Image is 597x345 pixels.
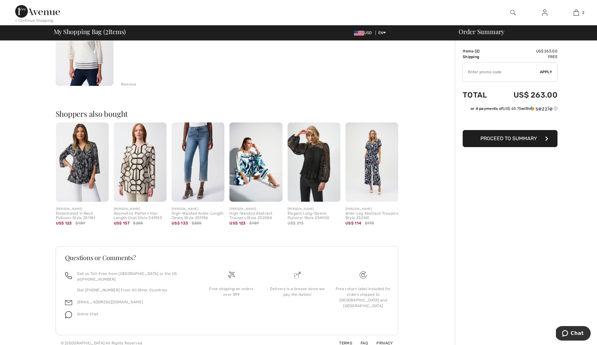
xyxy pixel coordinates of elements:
div: [PERSON_NAME] [229,207,282,211]
img: Delivery is a breeze since we pay the duties! [294,271,301,278]
span: US$ 114 [345,221,361,225]
img: My Bag [574,9,579,16]
span: Online Chat [77,312,99,316]
iframe: Opens a widget where you can chat to one of our agents [556,326,591,342]
img: High-Waisted Ankle-Length Jeans Style 251956 [172,122,224,202]
span: US$ 157 [114,221,130,225]
span: USD [354,31,374,35]
span: US$ 133 [172,221,188,225]
div: [PERSON_NAME] [114,207,167,211]
div: [PERSON_NAME] [172,207,224,211]
img: Elegant Long-Sleeve Pullover Style 254900 [288,122,340,202]
div: Remove [121,81,137,87]
div: Free return label included for orders shipped to [GEOGRAPHIC_DATA] and [GEOGRAPHIC_DATA] [335,286,391,309]
span: $205 [192,220,202,226]
a: [PHONE_NUMBER] [81,277,116,282]
span: US$ 123 [229,221,246,225]
div: Embellished V-Neck Pullover Style 251181 [56,211,109,220]
div: Elegant Long-Sleeve Pullover Style 254900 [288,211,340,220]
img: My Info [542,9,547,16]
div: Free shipping on orders over $99 [204,286,259,297]
span: 2 [582,10,584,15]
div: High-Waisted Abstract Trousers Style 252084 [229,211,282,220]
div: Delivery is a breeze since we pay the duties! [270,286,325,297]
div: [PERSON_NAME] [288,207,340,211]
div: or 4 payments ofUS$ 65.75withSezzle Click to learn more about Sezzle [463,106,557,114]
img: Wide-Leg Abstract Trousers Style 252145 [345,122,398,202]
div: [PERSON_NAME] [345,207,398,211]
span: $189 [76,220,85,226]
span: Proceed to Summary [480,135,537,141]
img: High-Waisted Abstract Trousers Style 252084 [229,122,282,202]
td: Shipping [463,54,496,60]
img: search the website [510,9,516,16]
h3: Questions or Comments? [65,254,389,261]
td: Free [496,54,557,60]
div: Order Summary [451,28,593,35]
input: Promo code [463,62,540,81]
img: Free shipping on orders over $99 [360,271,367,278]
span: US$ 123 [56,221,72,225]
div: [PERSON_NAME] [56,207,109,211]
span: $189 [249,220,259,226]
img: call [65,272,72,279]
span: $285 [133,220,143,226]
img: Geometric Pattern Hip-Length Coat Style 241905 [114,122,167,202]
div: Wide-Leg Abstract Trousers Style 252145 [345,211,398,220]
span: My Shopping Bag ( Items) [54,28,126,35]
iframe: PayPal-paypal [463,114,557,128]
a: 2 [561,9,592,16]
td: US$ 263.00 [496,84,557,106]
div: Geometric Pattern Hip-Length Coat Style 241905 [114,211,167,220]
a: Sign In [537,9,552,17]
span: US$ 65.75 [503,106,521,111]
img: 1ère Avenue [15,5,60,18]
p: Call us Toll-Free from [GEOGRAPHIC_DATA] or the US at [77,271,191,282]
img: Embellished V-Neck Pullover Style 251181 [56,122,109,202]
td: Total [463,84,496,106]
span: $175 [365,220,374,226]
span: EN [378,31,386,35]
div: < Continue Shopping [15,18,53,23]
button: Proceed to Summary [463,130,557,147]
td: US$ 263.00 [496,48,557,54]
span: 2 [105,27,108,35]
span: Apply [540,69,552,75]
img: email [65,299,72,306]
img: Sezzle [530,106,552,111]
img: Free shipping on orders over $99 [228,271,235,278]
span: US$ 215 [288,221,303,225]
img: US Dollar [354,31,364,36]
div: High-Waisted Ankle-Length Jeans Style 251956 [172,211,224,220]
img: chat [65,311,72,318]
span: 2 [476,49,478,53]
td: Items ( ) [463,48,496,54]
p: Dial [PHONE_NUMBER] From All Other Countries [77,287,191,293]
div: or 4 payments of with [471,106,557,111]
a: [EMAIL_ADDRESS][DOMAIN_NAME] [77,300,143,304]
h2: Shoppers also bought [56,110,403,117]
